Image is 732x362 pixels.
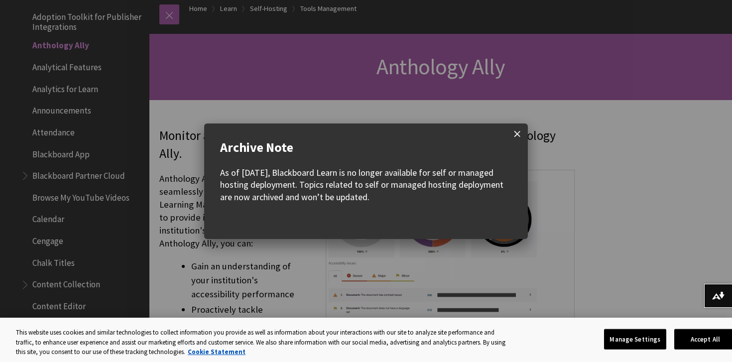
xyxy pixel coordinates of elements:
[220,139,512,155] div: Archive Note
[220,167,512,203] div: As of [DATE], Blackboard Learn is no longer available for self or managed hosting deployment. Top...
[604,329,666,350] button: Manage Settings
[188,348,245,356] a: More information about your privacy, opens in a new tab
[16,328,512,357] div: This website uses cookies and similar technologies to collect information you provide as well as ...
